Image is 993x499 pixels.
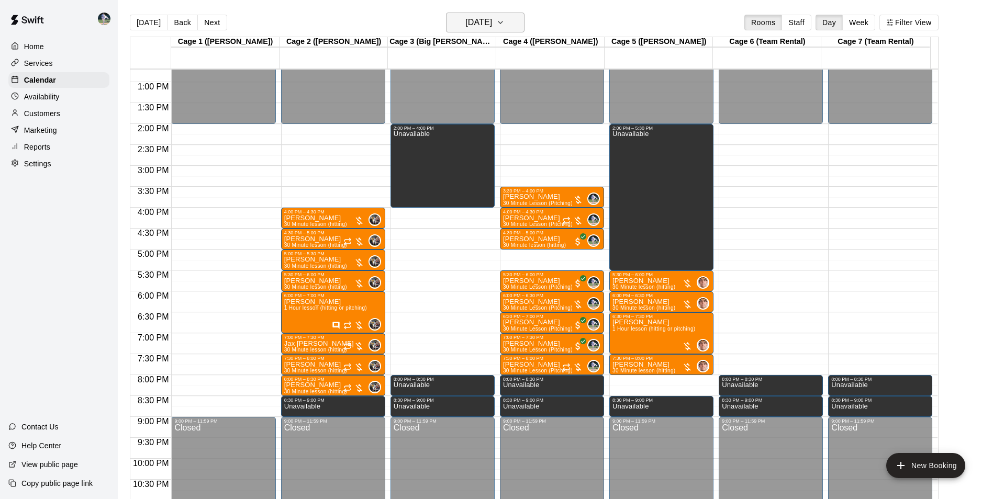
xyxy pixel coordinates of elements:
div: 6:30 PM – 7:00 PM [503,314,601,319]
img: Chad Bell [588,194,599,204]
span: 7:00 PM [135,333,172,342]
div: Cody Hawn [369,276,381,289]
div: 7:00 PM – 7:30 PM: Jax Penticuff [281,333,385,354]
span: Cody Hawn [373,339,381,351]
div: Wes Walker [697,339,709,351]
img: Cody Hawn [370,214,380,225]
span: 8:00 PM [135,375,172,384]
div: 7:30 PM – 8:00 PM [503,356,601,361]
div: Home [8,39,109,54]
p: Home [24,41,44,52]
button: add [886,453,965,478]
div: 6:00 PM – 7:00 PM [284,293,382,298]
span: Wes Walker [701,339,709,351]
div: 8:00 PM – 8:30 PM: Unavailable [390,375,495,396]
div: Chad Bell [587,234,600,247]
span: Chad Bell [592,192,600,205]
div: 8:30 PM – 9:00 PM [503,398,601,403]
span: 4:00 PM [135,208,172,217]
p: Marketing [24,125,57,135]
div: 8:30 PM – 9:00 PM: Unavailable [390,396,495,417]
span: Recurring event [343,384,352,392]
div: Services [8,55,109,71]
div: Cody Hawn [369,339,381,351]
div: 5:30 PM – 6:00 PM [284,272,382,277]
div: Cody Hawn [369,234,381,247]
img: Cody Hawn [370,256,380,267]
span: 30 Minute lesson (hitting) [284,368,347,373]
img: Cody Hawn [370,277,380,288]
div: Cody Hawn [369,255,381,268]
span: Wes Walker [701,276,709,289]
button: [DATE] [446,13,525,32]
div: Cage 2 ([PERSON_NAME]) [280,37,388,47]
p: Help Center [21,440,61,451]
div: 6:00 PM – 6:30 PM [503,293,601,298]
span: 8:30 PM [135,396,172,405]
img: Chad Bell [588,235,599,246]
div: 8:00 PM – 8:30 PM: Unavailable [828,375,932,396]
img: Chad Bell [588,340,599,350]
div: 4:30 PM – 5:00 PM [503,230,601,235]
span: 1 Hour lesson (hitting or pitching) [612,326,695,332]
button: Week [842,15,875,30]
span: Recurring event [343,342,352,350]
p: Customers [24,108,60,119]
div: 6:30 PM – 7:00 PM: Eli Brock [500,312,604,333]
div: 6:00 PM – 6:30 PM: Grant Morris [500,291,604,312]
div: 8:30 PM – 9:00 PM: Unavailable [500,396,604,417]
span: 2:30 PM [135,145,172,154]
div: Marketing [8,122,109,138]
span: 30 Minute lesson (hitting) [284,242,347,248]
div: 8:00 PM – 8:30 PM: Unavailable [500,375,604,396]
div: 9:00 PM – 11:59 PM [394,418,492,424]
img: Wes Walker [698,298,708,309]
button: Back [167,15,198,30]
img: Cody Hawn [370,361,380,371]
div: Cage 6 (Team Rental) [713,37,821,47]
div: 4:30 PM – 5:00 PM [284,230,382,235]
div: 6:00 PM – 6:30 PM [612,293,710,298]
span: Recurring event [562,217,571,225]
div: 7:30 PM – 8:00 PM: Parker Rudd [281,354,385,375]
div: Wes Walker [697,360,709,372]
div: 6:00 PM – 7:00 PM: John Seth [281,291,385,333]
div: 8:30 PM – 9:00 PM: Unavailable [828,396,932,417]
img: Chad Bell [588,298,599,309]
a: Customers [8,106,109,121]
span: Recurring event [562,363,571,371]
button: [DATE] [130,15,168,30]
div: Chad Bell [587,360,600,372]
div: 6:00 PM – 6:30 PM: Noah Pike [609,291,713,312]
div: 4:00 PM – 4:30 PM: Kyson Byrd [500,208,604,229]
div: 2:00 PM – 5:30 PM [612,126,710,131]
span: Cody Hawn [373,276,381,289]
a: Availability [8,89,109,105]
span: 1 Hour lesson (hitting or pitching) [284,305,367,311]
span: 3:30 PM [135,187,172,196]
div: 8:00 PM – 8:30 PM [284,377,382,382]
div: Cage 5 ([PERSON_NAME]) [605,37,713,47]
span: Cody Hawn [373,213,381,226]
div: Cody Hawn [369,381,381,393]
span: Chad Bell [592,360,600,372]
div: 8:30 PM – 9:00 PM [284,398,382,403]
div: Chad Bell [587,276,600,289]
span: Cody Hawn [373,360,381,372]
div: 8:30 PM – 9:00 PM [722,398,820,403]
img: Wes Walker [698,340,708,350]
img: Cody Hawn [370,319,380,330]
p: Settings [24,158,51,169]
p: Reports [24,142,50,152]
span: Wes Walker [701,297,709,310]
div: Chad Bell [587,339,600,351]
div: 9:00 PM – 11:59 PM [503,418,601,424]
div: 8:00 PM – 8:30 PM [722,377,820,382]
div: Settings [8,156,109,172]
p: Contact Us [21,422,59,432]
div: 5:30 PM – 6:00 PM [612,272,710,277]
span: 10:00 PM [130,459,171,468]
div: 7:30 PM – 8:00 PM [612,356,710,361]
span: 30 Minute lesson (hitting) [284,221,347,227]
